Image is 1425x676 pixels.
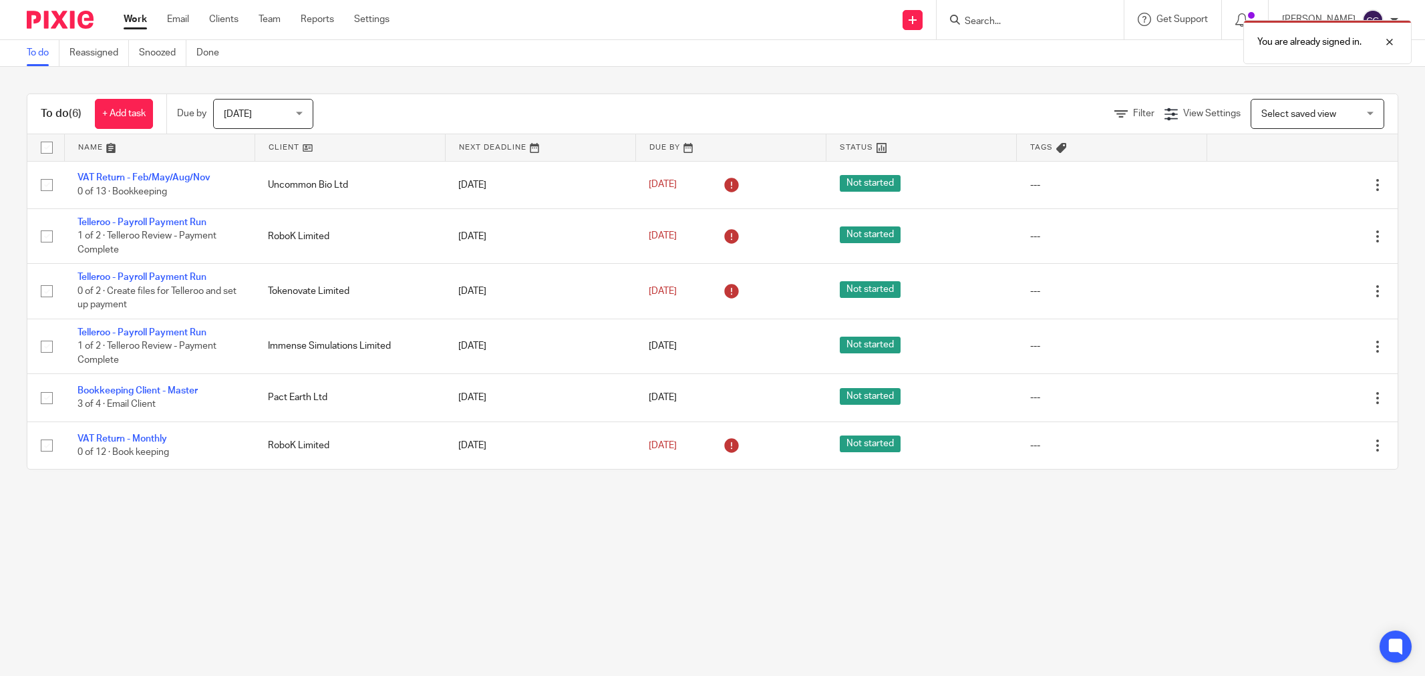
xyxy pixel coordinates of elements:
[77,287,236,310] span: 0 of 2 · Create files for Telleroo and set up payment
[649,342,677,351] span: [DATE]
[77,400,156,409] span: 3 of 4 · Email Client
[1030,144,1053,151] span: Tags
[77,218,206,227] a: Telleroo - Payroll Payment Run
[209,13,239,26] a: Clients
[445,161,635,208] td: [DATE]
[69,108,82,119] span: (6)
[224,110,252,119] span: [DATE]
[1257,35,1362,49] p: You are already signed in.
[354,13,389,26] a: Settings
[255,161,445,208] td: Uncommon Bio Ltd
[301,13,334,26] a: Reports
[1030,439,1194,452] div: ---
[41,107,82,121] h1: To do
[840,281,901,298] span: Not started
[255,208,445,263] td: RoboK Limited
[1261,110,1336,119] span: Select saved view
[77,328,206,337] a: Telleroo - Payroll Payment Run
[77,187,167,196] span: 0 of 13 · Bookkeeping
[1030,178,1194,192] div: ---
[649,441,677,450] span: [DATE]
[77,448,169,457] span: 0 of 12 · Book keeping
[77,173,210,182] a: VAT Return - Feb/May/Aug/Nov
[1030,339,1194,353] div: ---
[840,175,901,192] span: Not started
[255,319,445,373] td: Immense Simulations Limited
[95,99,153,129] a: + Add task
[840,337,901,353] span: Not started
[649,180,677,190] span: [DATE]
[840,226,901,243] span: Not started
[649,393,677,402] span: [DATE]
[1030,285,1194,298] div: ---
[255,374,445,421] td: Pact Earth Ltd
[167,13,189,26] a: Email
[649,231,677,240] span: [DATE]
[69,40,129,66] a: Reassigned
[445,421,635,469] td: [DATE]
[840,436,901,452] span: Not started
[27,11,94,29] img: Pixie
[77,386,198,395] a: Bookkeeping Client - Master
[445,264,635,319] td: [DATE]
[1030,230,1194,243] div: ---
[1030,391,1194,404] div: ---
[77,232,216,255] span: 1 of 2 · Telleroo Review - Payment Complete
[124,13,147,26] a: Work
[445,374,635,421] td: [DATE]
[1362,9,1384,31] img: svg%3E
[259,13,281,26] a: Team
[139,40,186,66] a: Snoozed
[1183,109,1241,118] span: View Settings
[77,273,206,282] a: Telleroo - Payroll Payment Run
[196,40,229,66] a: Done
[255,421,445,469] td: RoboK Limited
[649,287,677,296] span: [DATE]
[177,107,206,120] p: Due by
[27,40,59,66] a: To do
[255,264,445,319] td: Tokenovate Limited
[77,434,167,444] a: VAT Return - Monthly
[445,208,635,263] td: [DATE]
[77,341,216,365] span: 1 of 2 · Telleroo Review - Payment Complete
[1133,109,1154,118] span: Filter
[445,319,635,373] td: [DATE]
[840,388,901,405] span: Not started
